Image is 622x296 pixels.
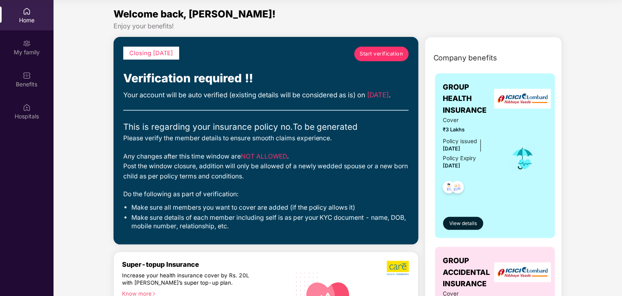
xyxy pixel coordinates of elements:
img: insurerLogo [494,89,551,109]
div: Policy issued [443,137,477,146]
div: Any changes after this time window are . Post the window closure, addition will only be allowed o... [123,152,409,182]
div: Please verify the member details to ensure smooth claims experience. [123,133,409,144]
li: Make sure details of each member including self is as per your KYC document - name, DOB, mobile n... [131,214,409,231]
img: svg+xml;base64,PHN2ZyB4bWxucz0iaHR0cDovL3d3dy53My5vcmcvMjAwMC9zdmciIHdpZHRoPSI0OC45NDMiIGhlaWdodD... [439,178,459,198]
img: icon [510,145,536,172]
span: Closing [DATE] [129,49,173,57]
div: Increase your health insurance cover by Rs. 20L with [PERSON_NAME]’s super top-up plan. [122,272,255,287]
img: svg+xml;base64,PHN2ZyB3aWR0aD0iMjAiIGhlaWdodD0iMjAiIHZpZXdCb3g9IjAgMCAyMCAyMCIgZmlsbD0ibm9uZSIgeG... [23,39,31,47]
img: svg+xml;base64,PHN2ZyBpZD0iSG9zcGl0YWxzIiB4bWxucz0iaHR0cDovL3d3dy53My5vcmcvMjAwMC9zdmciIHdpZHRoPS... [23,103,31,112]
span: ₹3 Lakhs [443,126,499,134]
span: Start verification [360,50,403,58]
img: insurerLogo [494,262,551,282]
button: View details [443,217,483,230]
div: Do the following as part of verification: [123,189,409,199]
li: Make sure all members you want to cover are added (if the policy allows it) [131,204,409,212]
a: Start verification [354,47,409,61]
span: right [152,292,156,296]
div: Your account will be auto verified (existing details will be considered as is) on . [123,90,409,100]
span: NOT ALLOWED [241,152,287,160]
span: [DATE] [367,91,389,99]
span: View details [449,220,477,227]
span: [DATE] [443,146,461,152]
span: Company benefits [433,52,498,64]
span: GROUP ACCIDENTAL INSURANCE [443,255,499,290]
div: Know more [122,290,285,296]
span: Cover [443,116,499,124]
span: Welcome back, [PERSON_NAME]! [114,8,276,20]
div: Super-topup Insurance [122,260,290,268]
img: svg+xml;base64,PHN2ZyB4bWxucz0iaHR0cDovL3d3dy53My5vcmcvMjAwMC9zdmciIHdpZHRoPSI0OC45NDMiIGhlaWdodD... [448,178,468,198]
div: Enjoy your benefits! [114,22,562,30]
img: svg+xml;base64,PHN2ZyBpZD0iSG9tZSIgeG1sbnM9Imh0dHA6Ly93d3cudzMub3JnLzIwMDAvc3ZnIiB3aWR0aD0iMjAiIG... [23,7,31,15]
img: svg+xml;base64,PHN2ZyBpZD0iQmVuZWZpdHMiIHhtbG5zPSJodHRwOi8vd3d3LnczLm9yZy8yMDAwL3N2ZyIgd2lkdGg9Ij... [23,71,31,79]
span: [DATE] [443,163,461,169]
div: Verification required !! [123,69,409,88]
img: b5dec4f62d2307b9de63beb79f102df3.png [387,260,410,276]
div: This is regarding your insurance policy no. To be generated [123,120,409,133]
span: GROUP HEALTH INSURANCE [443,82,499,116]
div: Policy Expiry [443,154,476,163]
